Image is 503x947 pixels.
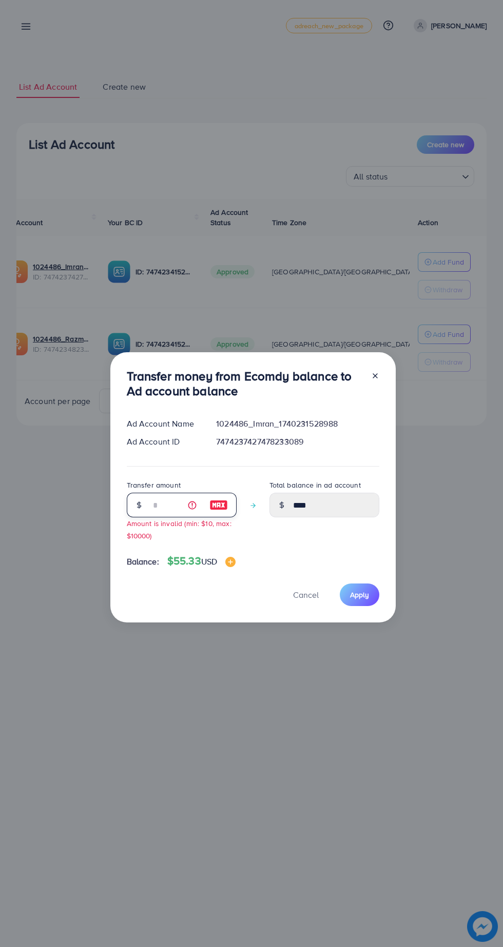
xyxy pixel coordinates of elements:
[350,590,369,600] span: Apply
[208,418,387,430] div: 1024486_Imran_1740231528988
[127,556,159,568] span: Balance:
[167,555,236,568] h4: $55.33
[127,480,181,490] label: Transfer amount
[340,583,379,606] button: Apply
[208,436,387,448] div: 7474237427478233089
[119,436,208,448] div: Ad Account ID
[293,589,319,600] span: Cancel
[119,418,208,430] div: Ad Account Name
[269,480,361,490] label: Total balance in ad account
[225,557,236,567] img: image
[127,518,231,540] small: Amount is invalid (min: $10, max: $10000)
[209,499,228,511] img: image
[127,369,363,398] h3: Transfer money from Ecomdy balance to Ad account balance
[280,583,332,606] button: Cancel
[201,556,217,567] span: USD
